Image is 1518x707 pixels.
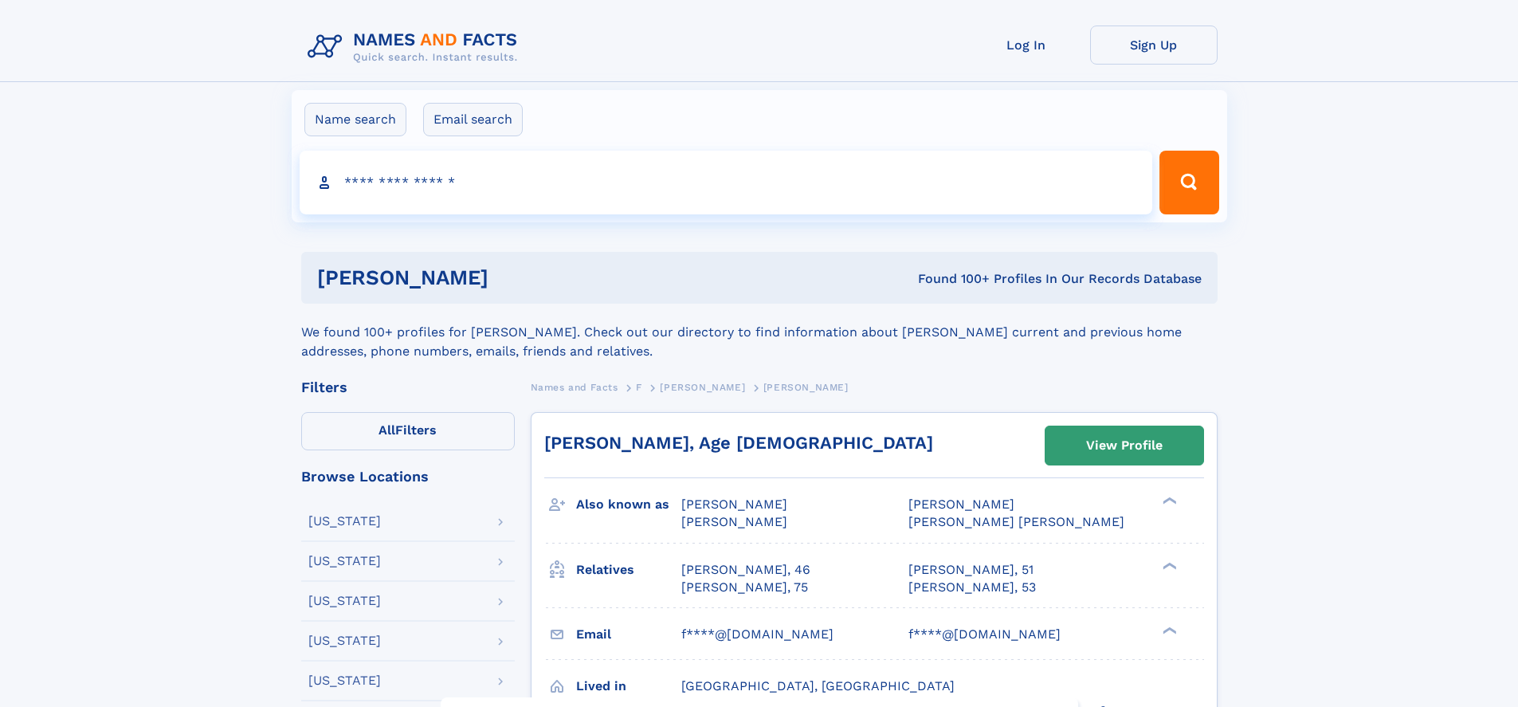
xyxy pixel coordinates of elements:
input: search input [300,151,1153,214]
div: [US_STATE] [308,674,381,687]
div: View Profile [1086,427,1163,464]
button: Search Button [1159,151,1218,214]
span: [PERSON_NAME] [PERSON_NAME] [908,514,1124,529]
h3: Relatives [576,556,681,583]
div: [US_STATE] [308,555,381,568]
span: [PERSON_NAME] [681,497,787,512]
div: We found 100+ profiles for [PERSON_NAME]. Check out our directory to find information about [PERS... [301,304,1218,361]
h3: Lived in [576,673,681,700]
a: Log In [963,26,1090,65]
h3: Also known as [576,491,681,518]
a: [PERSON_NAME] [660,377,745,397]
a: [PERSON_NAME], Age [DEMOGRAPHIC_DATA] [544,433,933,453]
a: Sign Up [1090,26,1218,65]
a: [PERSON_NAME], 53 [908,579,1036,596]
a: [PERSON_NAME], 75 [681,579,808,596]
div: Browse Locations [301,469,515,484]
h1: [PERSON_NAME] [317,268,704,288]
div: Filters [301,380,515,395]
span: [GEOGRAPHIC_DATA], [GEOGRAPHIC_DATA] [681,678,955,693]
span: All [379,422,395,438]
div: Found 100+ Profiles In Our Records Database [703,270,1202,288]
div: [US_STATE] [308,595,381,607]
div: ❯ [1159,560,1178,571]
div: [US_STATE] [308,515,381,528]
div: [US_STATE] [308,634,381,647]
label: Filters [301,412,515,450]
a: [PERSON_NAME], 51 [908,561,1034,579]
label: Email search [423,103,523,136]
a: F [636,377,642,397]
div: ❯ [1159,496,1178,506]
span: [PERSON_NAME] [908,497,1014,512]
span: F [636,382,642,393]
h3: Email [576,621,681,648]
span: [PERSON_NAME] [681,514,787,529]
img: Logo Names and Facts [301,26,531,69]
a: Names and Facts [531,377,618,397]
a: View Profile [1045,426,1203,465]
span: [PERSON_NAME] [763,382,849,393]
a: [PERSON_NAME], 46 [681,561,810,579]
span: [PERSON_NAME] [660,382,745,393]
label: Name search [304,103,406,136]
div: ❯ [1159,625,1178,635]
